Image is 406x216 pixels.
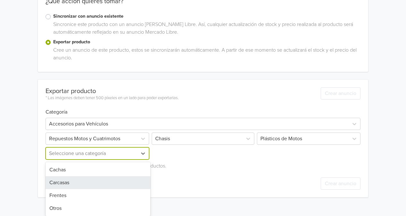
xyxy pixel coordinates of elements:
button: Crear anuncio [321,87,360,99]
div: Frentes [46,189,150,202]
div: Cree un anuncio de este producto, estos se sincronizarán automáticamente. A partir de ese momento... [51,46,360,64]
div: Otros [46,202,150,215]
label: Sincronizar con anuncio existente [53,13,360,20]
div: Carcasas [46,176,150,189]
h6: Categoría [46,101,360,115]
div: Sincronice este producto con un anuncio [PERSON_NAME] Libre. Así, cualquier actualización de stoc... [51,21,360,39]
div: Exportar producto [46,87,179,95]
div: Cachas [46,163,150,176]
div: Esta categoría no admite tantas opciones de productos. [46,160,360,170]
label: Exportar producto [53,39,360,46]
div: * Las imágenes deben tener 500 píxeles en un lado para poder exportarlas. [46,95,179,101]
button: Crear anuncio [321,177,360,190]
